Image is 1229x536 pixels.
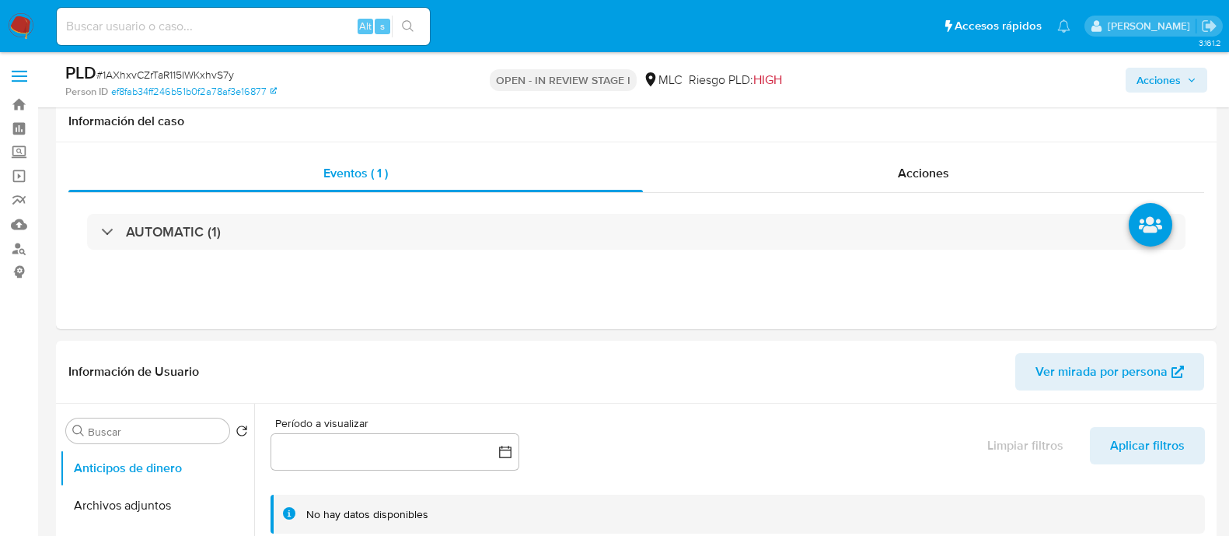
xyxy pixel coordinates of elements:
p: pablo.ruidiaz@mercadolibre.com [1108,19,1196,33]
input: Buscar usuario o caso... [57,16,430,37]
a: ef8fab34ff246b51b0f2a78af3e16877 [111,85,277,99]
button: Volver al orden por defecto [236,425,248,442]
div: MLC [643,72,683,89]
input: Buscar [88,425,223,439]
span: # 1AXhxvCZrTaR115IWKxhvS7y [96,67,234,82]
button: Buscar [72,425,85,437]
span: Accesos rápidos [955,18,1042,34]
h1: Información de Usuario [68,364,199,380]
span: Ver mirada por persona [1035,353,1168,391]
button: search-icon [392,16,424,37]
button: Archivos adjuntos [60,487,254,524]
span: Riesgo PLD: [689,72,782,89]
h1: Información del caso [68,114,1204,129]
span: Acciones [898,164,949,182]
h3: AUTOMATIC (1) [126,223,221,240]
span: Alt [359,19,372,33]
span: Eventos ( 1 ) [323,164,388,182]
button: Anticipos de dinero [60,450,254,487]
span: HIGH [753,71,782,89]
span: s [380,19,385,33]
div: AUTOMATIC (1) [87,214,1185,250]
button: Acciones [1126,68,1207,93]
p: OPEN - IN REVIEW STAGE I [490,69,637,91]
span: Acciones [1136,68,1181,93]
a: Salir [1201,18,1217,34]
b: PLD [65,60,96,85]
a: Notificaciones [1057,19,1070,33]
button: Ver mirada por persona [1015,353,1204,391]
b: Person ID [65,85,108,99]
